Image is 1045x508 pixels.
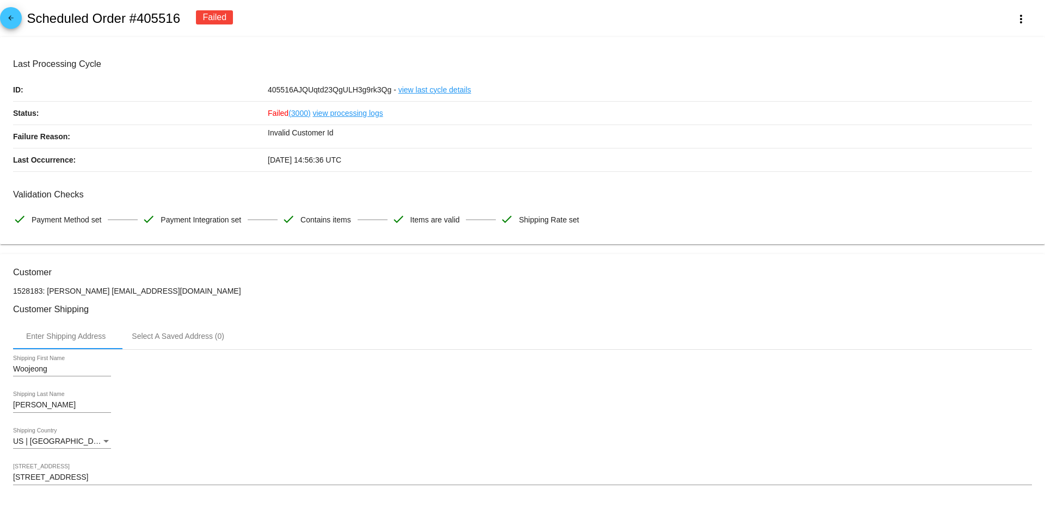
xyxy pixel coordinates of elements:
[13,59,1032,69] h3: Last Processing Cycle
[13,267,1032,277] h3: Customer
[268,109,311,117] span: Failed
[13,125,268,148] p: Failure Reason:
[313,102,383,125] a: view processing logs
[13,189,1032,200] h3: Validation Checks
[161,208,241,231] span: Payment Integration set
[26,332,106,340] div: Enter Shipping Address
[4,14,17,27] mat-icon: arrow_back
[300,208,351,231] span: Contains items
[410,208,460,231] span: Items are valid
[282,213,295,226] mat-icon: check
[500,213,513,226] mat-icon: check
[13,102,268,125] p: Status:
[268,156,341,164] span: [DATE] 14:56:36 UTC
[13,304,1032,314] h3: Customer Shipping
[142,213,155,226] mat-icon: check
[13,365,111,374] input: Shipping First Name
[132,332,224,340] div: Select A Saved Address (0)
[13,401,111,410] input: Shipping Last Name
[13,287,1032,295] p: 1528183: [PERSON_NAME] [EMAIL_ADDRESS][DOMAIN_NAME]
[13,213,26,226] mat-icon: check
[13,437,109,445] span: US | [GEOGRAPHIC_DATA]
[13,148,268,171] p: Last Occurrence:
[27,11,180,26] h2: Scheduled Order #405516
[519,208,579,231] span: Shipping Rate set
[392,213,405,226] mat-icon: check
[196,10,233,24] div: Failed
[13,437,111,446] mat-select: Shipping Country
[13,78,268,101] p: ID:
[288,102,310,125] a: (3000)
[398,78,471,101] a: view last cycle details
[1015,13,1028,26] mat-icon: more_vert
[32,208,101,231] span: Payment Method set
[268,85,396,94] span: 405516AJQUqtd23QgULH3g9rk3Qg -
[13,473,1032,482] input: Shipping Street 1
[268,125,1032,140] p: Invalid Customer Id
